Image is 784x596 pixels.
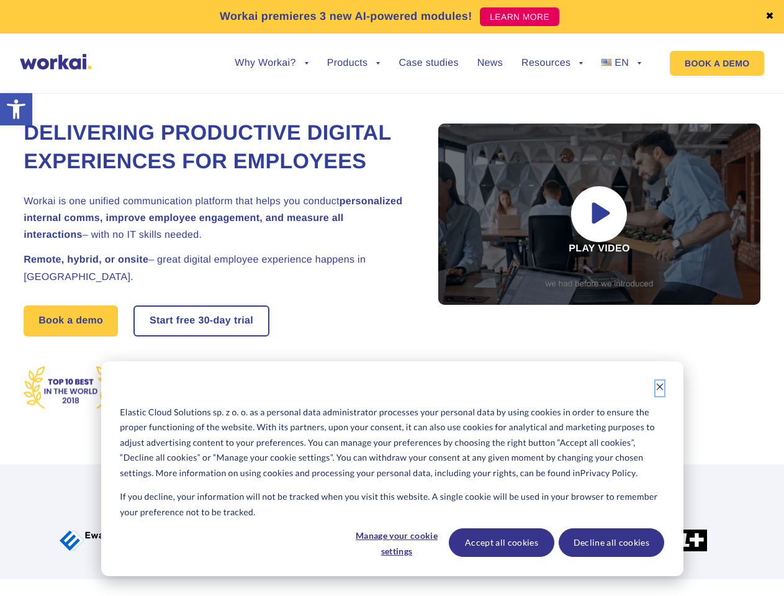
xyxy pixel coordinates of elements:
a: Why Workai? [235,58,308,68]
h2: – great digital employee experience happens in [GEOGRAPHIC_DATA]. [24,251,408,285]
a: LEARN MORE [480,7,559,26]
a: Book a demo [24,305,118,336]
span: EN [615,58,629,68]
a: Privacy Policy [580,466,636,481]
strong: Remote, hybrid, or onsite [24,255,148,265]
h1: Delivering Productive Digital Experiences for Employees [24,119,408,176]
strong: personalized internal comms, improve employee engagement, and measure all interactions [24,196,402,240]
p: Workai premieres 3 new AI-powered modules! [220,8,472,25]
a: Case studies [399,58,458,68]
p: If you decline, your information will not be tracked when you visit this website. A single cookie... [120,489,664,520]
a: Products [327,58,381,68]
h2: More than 100 fast-growing enterprises trust Workai [48,492,737,507]
button: Accept all cookies [449,528,554,557]
a: Resources [521,58,583,68]
a: ✖ [765,12,774,22]
div: Play video [438,124,760,305]
a: News [477,58,503,68]
div: Cookie banner [101,361,683,576]
p: Elastic Cloud Solutions sp. z o. o. as a personal data administrator processes your personal data... [120,405,664,481]
button: Manage your cookie settings [349,528,444,557]
button: Dismiss cookie banner [656,381,664,396]
i: 30-day [198,316,231,326]
h2: Workai is one unified communication platform that helps you conduct – with no IT skills needed. [24,193,408,244]
button: Decline all cookies [559,528,664,557]
a: BOOK A DEMO [670,51,764,76]
a: Start free30-daytrial [135,307,268,335]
